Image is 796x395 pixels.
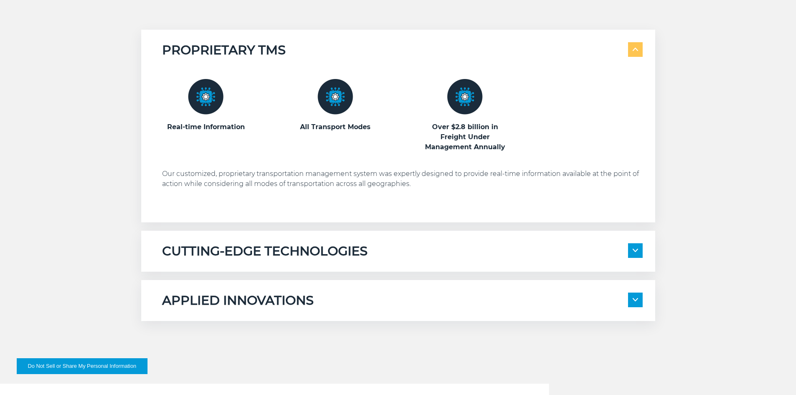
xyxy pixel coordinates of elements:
[162,243,368,259] h5: CUTTING-EDGE TECHNOLOGIES
[162,122,250,132] h3: Real-time Information
[633,48,638,51] img: arrow
[17,358,148,374] button: Do Not Sell or Share My Personal Information
[162,42,286,58] h5: PROPRIETARY TMS
[633,298,638,301] img: arrow
[162,293,314,308] h5: APPLIED INNOVATIONS
[162,169,643,189] p: Our customized, proprietary transportation management system was expertly designed to provide rea...
[292,122,379,132] h3: All Transport Modes
[633,249,638,252] img: arrow
[421,122,509,152] h3: Over $2.8 billion in Freight Under Management Annually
